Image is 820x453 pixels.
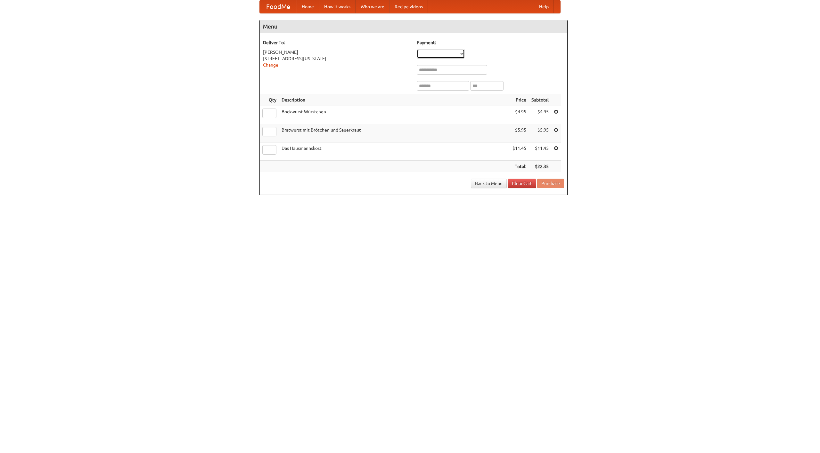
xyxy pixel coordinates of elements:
[471,179,507,188] a: Back to Menu
[510,142,529,161] td: $11.45
[260,94,279,106] th: Qty
[279,142,510,161] td: Das Hausmannskost
[510,124,529,142] td: $5.95
[529,142,551,161] td: $11.45
[279,94,510,106] th: Description
[356,0,389,13] a: Who we are
[297,0,319,13] a: Home
[260,0,297,13] a: FoodMe
[529,94,551,106] th: Subtotal
[508,179,536,188] a: Clear Cart
[263,39,410,46] h5: Deliver To:
[417,39,564,46] h5: Payment:
[319,0,356,13] a: How it works
[529,106,551,124] td: $4.95
[529,161,551,173] th: $22.35
[537,179,564,188] button: Purchase
[263,55,410,62] div: [STREET_ADDRESS][US_STATE]
[279,106,510,124] td: Bockwurst Würstchen
[529,124,551,142] td: $5.95
[263,62,278,68] a: Change
[279,124,510,142] td: Bratwurst mit Brötchen und Sauerkraut
[534,0,554,13] a: Help
[260,20,567,33] h4: Menu
[510,106,529,124] td: $4.95
[510,161,529,173] th: Total:
[389,0,428,13] a: Recipe videos
[510,94,529,106] th: Price
[263,49,410,55] div: [PERSON_NAME]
